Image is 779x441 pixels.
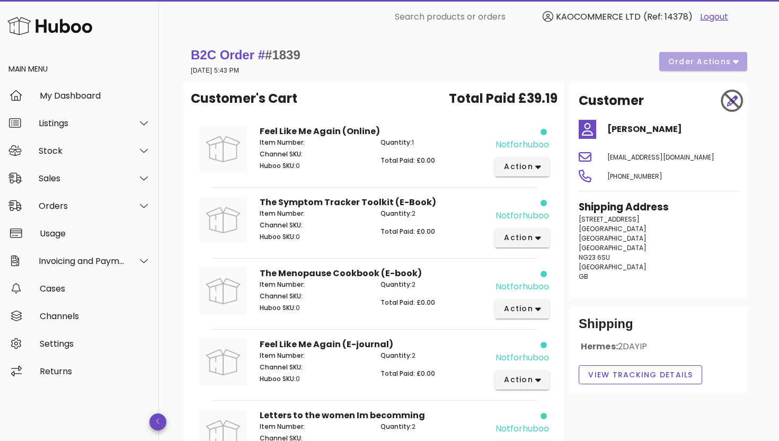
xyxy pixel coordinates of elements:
[495,209,549,222] div: notforhuboo
[579,234,647,243] span: [GEOGRAPHIC_DATA]
[260,363,303,372] span: Channel SKU:
[579,341,739,361] div: Hermes:
[495,351,549,364] div: notforhuboo
[579,253,610,262] span: NG23 6SU
[191,89,297,108] span: Customer's Cart
[579,365,702,384] button: View Tracking details
[579,243,647,252] span: [GEOGRAPHIC_DATA]
[260,267,422,279] strong: The Menopause Cookbook (E-book)
[260,138,305,147] span: Item Number:
[495,371,550,390] button: action
[260,196,436,208] strong: The Symptom Tracker Toolkit (E-Book)
[503,161,533,172] span: action
[588,369,693,381] span: View Tracking details
[495,228,550,248] button: action
[260,303,296,312] span: Huboo SKU:
[40,311,151,321] div: Channels
[643,11,693,23] span: (Ref: 14378)
[579,272,588,281] span: GB
[607,123,739,136] h4: [PERSON_NAME]
[39,201,125,211] div: Orders
[40,339,151,349] div: Settings
[199,125,247,173] img: Product Image
[260,125,380,137] strong: Feel Like Me Again (Online)
[260,422,305,431] span: Item Number:
[260,232,368,242] p: 0
[579,262,647,271] span: [GEOGRAPHIC_DATA]
[607,153,714,162] span: [EMAIL_ADDRESS][DOMAIN_NAME]
[495,280,549,293] div: notforhuboo
[40,228,151,239] div: Usage
[39,256,125,266] div: Invoicing and Payments
[380,369,435,378] span: Total Paid: £0.00
[579,315,739,341] div: Shipping
[579,224,647,233] span: [GEOGRAPHIC_DATA]
[380,227,435,236] span: Total Paid: £0.00
[199,338,247,386] img: Product Image
[495,299,550,319] button: action
[449,89,557,108] span: Total Paid £39.19
[260,409,425,421] strong: Letters to the women Im becomming
[260,161,296,170] span: Huboo SKU:
[260,292,303,301] span: Channel SKU:
[380,351,489,360] p: 2
[265,48,300,62] span: #1839
[260,338,393,350] strong: Feel Like Me Again (E-journal)
[260,374,296,383] span: Huboo SKU:
[495,138,549,151] div: notforhuboo
[380,138,412,147] span: Quantity:
[380,209,412,218] span: Quantity:
[40,91,151,101] div: My Dashboard
[260,220,303,230] span: Channel SKU:
[579,215,640,224] span: [STREET_ADDRESS]
[199,196,247,244] img: Product Image
[503,232,533,243] span: action
[260,303,368,313] p: 0
[199,267,247,315] img: Product Image
[191,67,239,74] small: [DATE] 5:43 PM
[380,209,489,218] p: 2
[618,340,648,352] span: 2DAYIP
[260,161,368,171] p: 0
[380,422,489,431] p: 2
[260,209,305,218] span: Item Number:
[260,351,305,360] span: Item Number:
[579,91,644,110] h2: Customer
[380,138,489,147] p: 1
[39,118,125,128] div: Listings
[495,157,550,177] button: action
[40,284,151,294] div: Cases
[39,146,125,156] div: Stock
[40,366,151,376] div: Returns
[380,298,435,307] span: Total Paid: £0.00
[380,280,412,289] span: Quantity:
[260,149,303,158] span: Channel SKU:
[579,200,739,215] h3: Shipping Address
[607,172,662,181] span: [PHONE_NUMBER]
[7,14,92,37] img: Huboo Logo
[191,48,300,62] strong: B2C Order #
[380,351,412,360] span: Quantity:
[503,374,533,385] span: action
[39,173,125,183] div: Sales
[380,156,435,165] span: Total Paid: £0.00
[495,422,549,435] div: notforhuboo
[380,422,412,431] span: Quantity:
[556,11,641,23] span: KAOCOMMERCE LTD
[260,232,296,241] span: Huboo SKU:
[503,303,533,314] span: action
[260,374,368,384] p: 0
[700,11,728,23] a: Logout
[380,280,489,289] p: 2
[260,280,305,289] span: Item Number:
